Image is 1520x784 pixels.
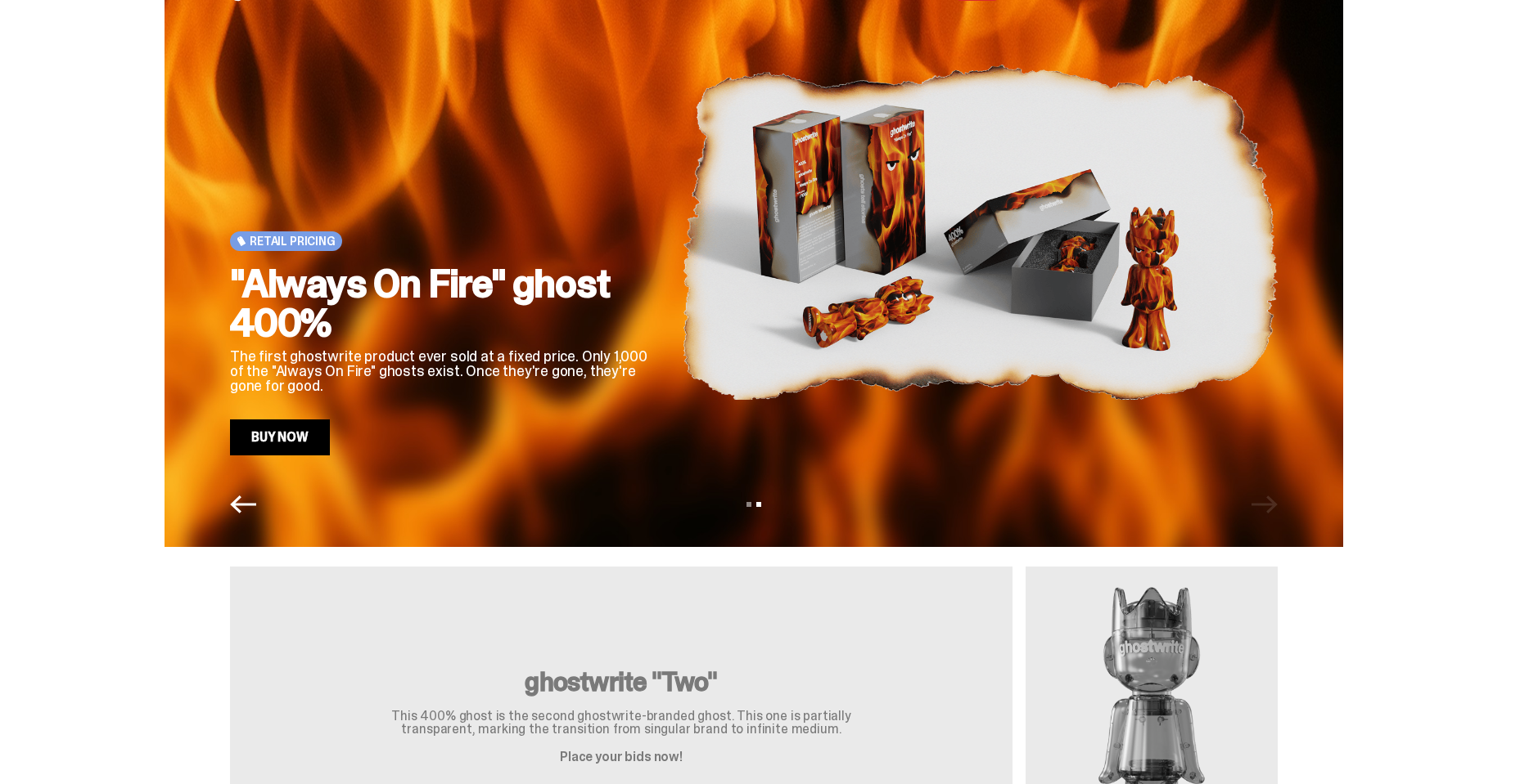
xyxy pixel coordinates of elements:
[250,235,336,248] span: Retail Pricing
[359,750,883,764] p: Place your bids now!
[230,264,656,343] h2: "Always On Fire" ghost 400%
[230,491,256,517] button: Previous
[359,710,883,736] p: This 400% ghost is the second ghostwrite-branded ghost. This one is partially transparent, markin...
[359,669,883,695] h3: ghostwrite "Two"
[746,502,751,507] button: View slide 1
[230,349,656,393] p: The first ghostwrite product ever sold at a fixed price. Only 1,000 of the "Always On Fire" ghost...
[756,502,761,507] button: View slide 2
[230,419,330,455] a: Buy Now
[682,9,1278,455] img: "Always On Fire" ghost 400%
